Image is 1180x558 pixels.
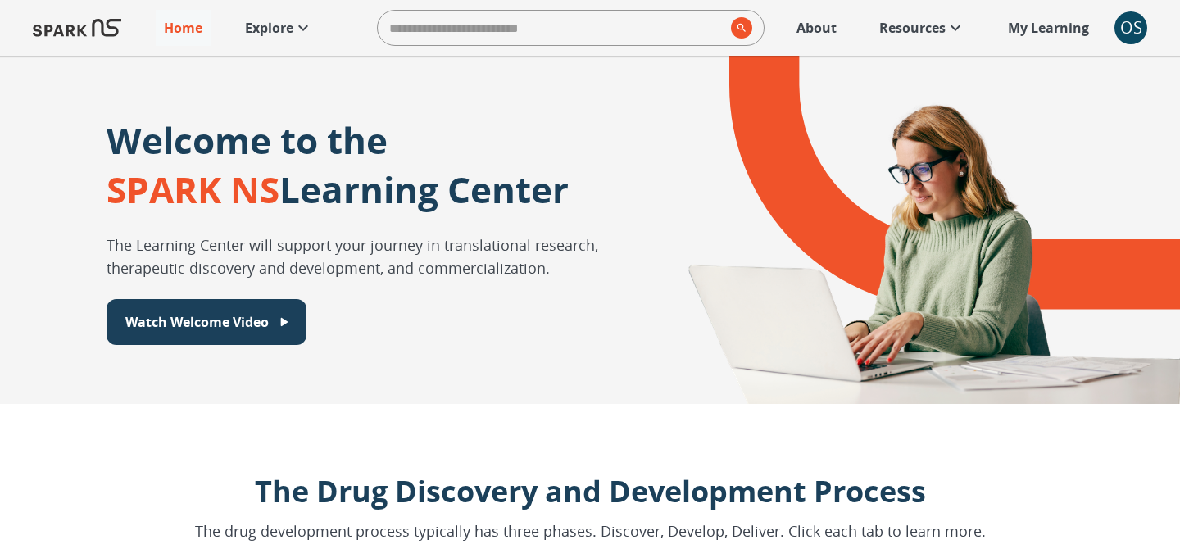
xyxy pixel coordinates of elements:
[125,312,269,332] p: Watch Welcome Video
[107,165,279,214] span: SPARK NS
[245,18,293,38] p: Explore
[879,18,946,38] p: Resources
[1000,10,1098,46] a: My Learning
[237,10,321,46] a: Explore
[796,18,837,38] p: About
[156,10,211,46] a: Home
[107,234,643,279] p: The Learning Center will support your journey in translational research, therapeutic discovery an...
[1114,11,1147,44] button: account of current user
[871,10,973,46] a: Resources
[33,8,121,48] img: Logo of SPARK at Stanford
[788,10,845,46] a: About
[164,18,202,38] p: Home
[724,11,752,45] button: search
[1008,18,1089,38] p: My Learning
[195,520,986,542] p: The drug development process typically has three phases. Discover, Develop, Deliver. Click each t...
[643,56,1180,404] div: A montage of drug development icons and a SPARK NS logo design element
[107,299,306,345] button: Watch Welcome Video
[195,470,986,514] p: The Drug Discovery and Development Process
[107,116,569,214] p: Welcome to the Learning Center
[1114,11,1147,44] div: OS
